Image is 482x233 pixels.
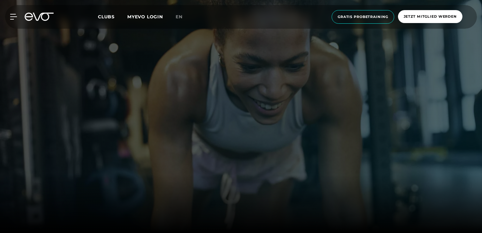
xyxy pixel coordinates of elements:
a: MYEVO LOGIN [127,14,163,20]
a: Jetzt Mitglied werden [396,10,464,24]
span: en [176,14,183,20]
a: Gratis Probetraining [330,10,396,24]
a: en [176,13,190,21]
span: Jetzt Mitglied werden [404,14,457,19]
a: Clubs [98,14,127,20]
span: Gratis Probetraining [338,14,388,20]
span: Clubs [98,14,115,20]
